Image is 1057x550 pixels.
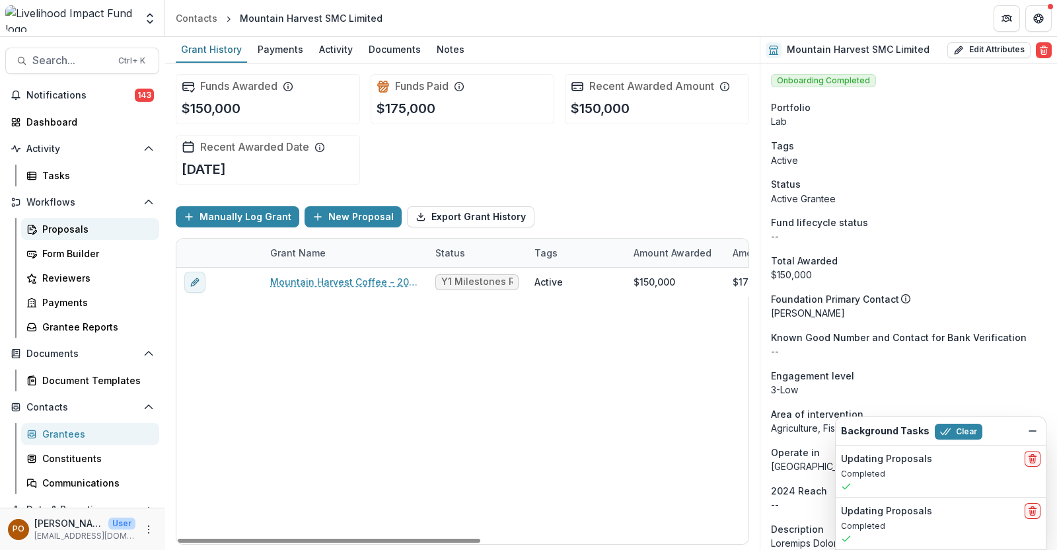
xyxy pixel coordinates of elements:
[589,80,714,93] h2: Recent Awarded Amount
[42,427,149,441] div: Grantees
[34,530,135,542] p: [EMAIL_ADDRESS][DOMAIN_NAME]
[771,114,1046,128] p: Lab
[725,239,824,267] div: Amount Paid
[170,9,223,28] a: Contacts
[634,275,675,289] div: $150,000
[771,292,899,306] p: Foundation Primary Contact
[771,369,854,383] span: Engagement level
[427,246,473,260] div: Status
[21,448,159,469] a: Constituents
[841,506,932,517] h2: Updating Proposals
[21,472,159,494] a: Communications
[771,139,794,153] span: Tags
[527,239,626,267] div: Tags
[733,275,774,289] div: $175,000
[252,40,309,59] div: Payments
[108,518,135,530] p: User
[5,85,159,106] button: Notifications143
[431,40,470,59] div: Notes
[5,343,159,364] button: Open Documents
[626,246,719,260] div: Amount Awarded
[771,498,1046,512] p: --
[771,383,1046,397] p: 3-Low
[176,37,247,63] a: Grant History
[5,111,159,133] a: Dashboard
[5,138,159,159] button: Open Activity
[252,37,309,63] a: Payments
[841,426,929,437] h2: Background Tasks
[1025,423,1040,439] button: Dismiss
[305,206,402,227] button: New Proposal
[935,424,982,440] button: Clear
[21,243,159,264] a: Form Builder
[771,407,863,421] span: Area of intervention
[21,292,159,313] a: Payments
[176,40,247,59] div: Grant History
[314,40,358,59] div: Activity
[240,11,383,25] div: Mountain Harvest SMC Limited
[42,271,149,285] div: Reviewers
[170,9,388,28] nav: breadcrumb
[571,98,630,118] p: $150,000
[771,331,1027,344] span: Known Good Number and Contact for Bank Verification
[5,397,159,418] button: Open Contacts
[771,268,1046,282] div: $150,000
[42,222,149,236] div: Proposals
[771,459,1046,473] p: [GEOGRAPHIC_DATA]
[26,197,138,208] span: Workflows
[270,275,419,289] a: Mountain Harvest Coffee - 2025 GTKY
[42,452,149,465] div: Constituents
[262,239,427,267] div: Grant Name
[32,54,110,67] span: Search...
[21,165,159,186] a: Tasks
[21,370,159,391] a: Document Templates
[994,5,1020,32] button: Partners
[771,421,1046,435] p: Agriculture, Fishing & Conservation
[771,254,838,268] span: Total Awarded
[21,423,159,445] a: Grantees
[21,218,159,240] a: Proposals
[1036,42,1052,58] button: Delete
[771,522,824,536] span: Description
[771,194,836,205] span: Active Grantee
[26,504,138,516] span: Data & Reporting
[135,89,154,102] span: 143
[141,5,159,32] button: Open entity switcher
[1025,5,1052,32] button: Get Help
[116,54,148,68] div: Ctrl + K
[733,246,791,260] p: Amount Paid
[21,267,159,289] a: Reviewers
[42,373,149,387] div: Document Templates
[377,98,435,118] p: $175,000
[200,141,309,153] h2: Recent Awarded Date
[262,246,334,260] div: Grant Name
[771,306,1046,320] p: [PERSON_NAME]
[182,98,240,118] p: $150,000
[363,37,426,63] a: Documents
[947,42,1031,58] button: Edit Attributes
[5,5,135,32] img: Livelihood Impact Fund logo
[841,468,1040,480] p: Completed
[787,44,929,56] h2: Mountain Harvest SMC Limited
[771,100,811,114] span: Portfolio
[395,80,449,93] h2: Funds Paid
[771,344,1046,358] p: --
[26,402,138,413] span: Contacts
[200,80,277,93] h2: Funds Awarded
[141,522,157,537] button: More
[407,206,534,227] button: Export Grant History
[5,192,159,213] button: Open Workflows
[26,348,138,360] span: Documents
[184,272,205,293] button: edit
[182,159,226,179] p: [DATE]
[534,275,563,289] div: Active
[771,74,876,87] span: Onboarding Completed
[42,320,149,334] div: Grantee Reports
[771,155,798,167] span: Active
[5,499,159,520] button: Open Data & Reporting
[42,169,149,182] div: Tasks
[771,484,827,498] span: 2024 Reach
[841,453,932,465] h2: Updating Proposals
